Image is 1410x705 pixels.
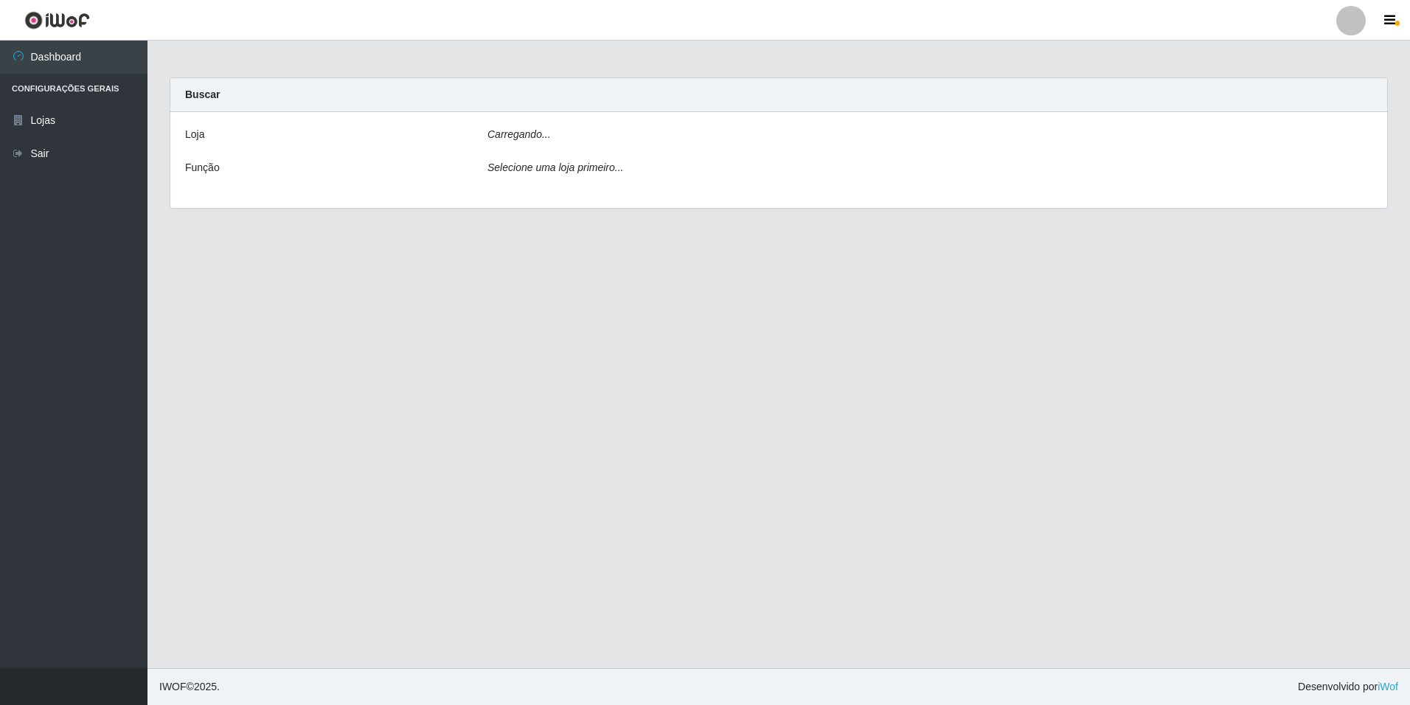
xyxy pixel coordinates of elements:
span: Desenvolvido por [1298,679,1398,695]
label: Função [185,160,220,176]
a: iWof [1378,681,1398,692]
i: Carregando... [487,128,551,140]
label: Loja [185,127,204,142]
strong: Buscar [185,88,220,100]
img: CoreUI Logo [24,11,90,29]
span: IWOF [159,681,187,692]
i: Selecione uma loja primeiro... [487,162,623,173]
span: © 2025 . [159,679,220,695]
